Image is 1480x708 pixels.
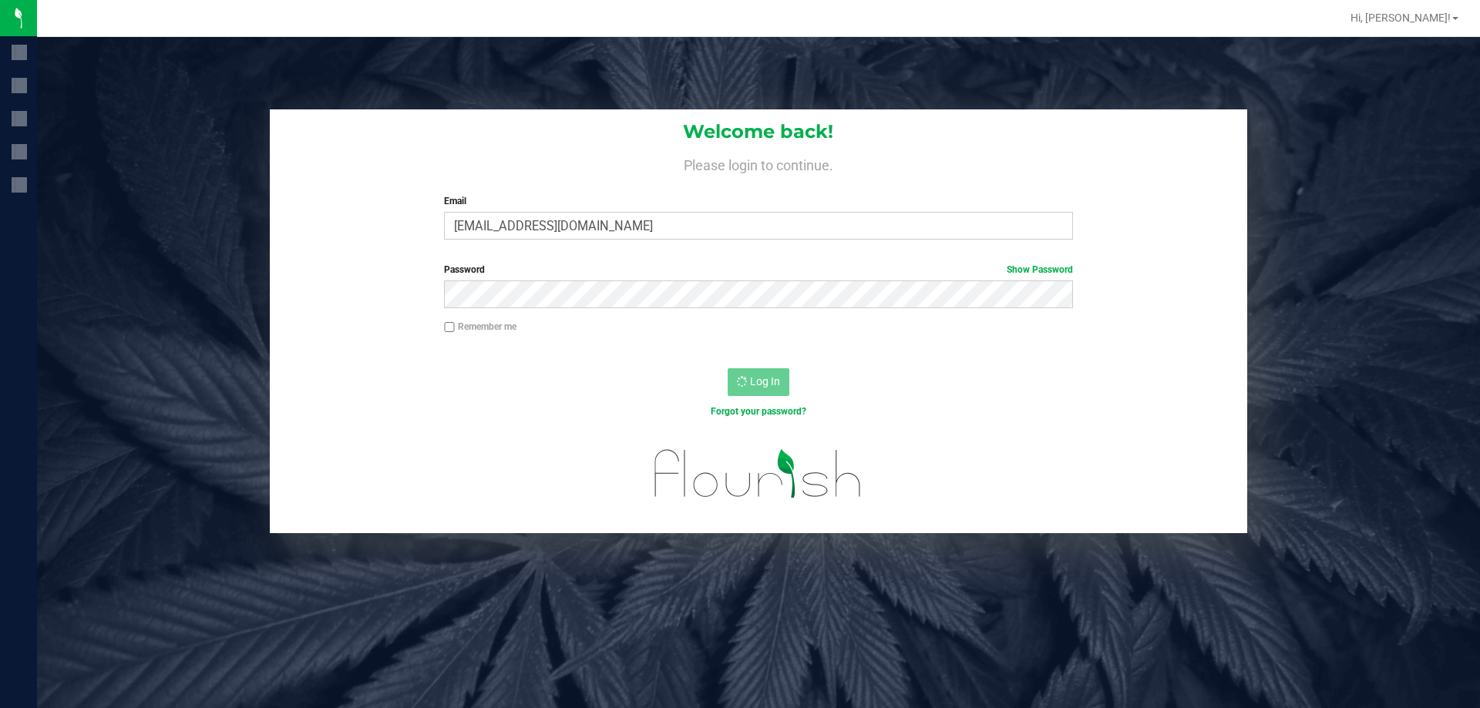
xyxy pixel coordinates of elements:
[270,154,1247,173] h4: Please login to continue.
[728,368,789,396] button: Log In
[444,320,516,334] label: Remember me
[1007,264,1073,275] a: Show Password
[444,264,485,275] span: Password
[711,406,806,417] a: Forgot your password?
[1350,12,1451,24] span: Hi, [PERSON_NAME]!
[270,122,1247,142] h1: Welcome back!
[444,322,455,333] input: Remember me
[444,194,1072,208] label: Email
[636,435,880,513] img: flourish_logo.svg
[750,375,780,388] span: Log In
